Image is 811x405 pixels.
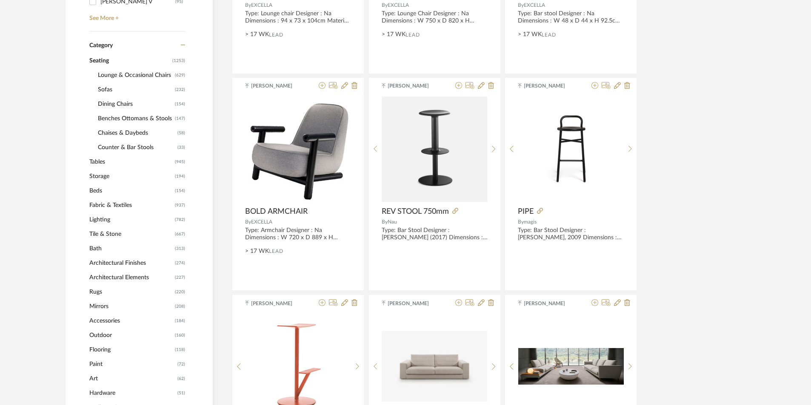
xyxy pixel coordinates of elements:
[527,96,615,202] img: PIPE
[388,219,397,224] span: Nau
[175,242,185,255] span: (313)
[89,184,173,198] span: Beds
[382,331,487,402] img: HARU SOFA
[177,386,185,400] span: (51)
[172,54,185,68] span: (1253)
[524,82,577,90] span: [PERSON_NAME]
[89,212,173,227] span: Lighting
[175,112,185,125] span: (147)
[89,42,113,49] span: Category
[175,198,185,212] span: (937)
[405,32,420,38] span: Lead
[245,30,269,39] span: > 17 WK
[89,54,170,68] span: Seating
[518,30,542,39] span: > 17 WK
[175,271,185,284] span: (227)
[89,299,173,314] span: Mirrors
[98,126,175,140] span: Chaises & Daybeds
[524,300,577,307] span: [PERSON_NAME]
[175,314,185,328] span: (184)
[269,32,283,38] span: Lead
[524,3,545,8] span: EXCELLA
[245,10,351,25] div: Type: Lounge chair Designer : Na Dimensions : 94 x 73 x 104cm Material & Finish : wood, fabric up...
[177,372,185,385] span: (62)
[89,371,175,386] span: Art
[518,227,624,241] div: Type: Bar Stool Designer : [PERSON_NAME], 2009 Dimensions : W 46 x D 47 x H 94cm/ SH 77cm = Weigh...
[382,30,405,39] span: > 17 WK
[175,343,185,357] span: (118)
[175,300,185,313] span: (208)
[89,314,173,328] span: Accessories
[177,357,185,371] span: (72)
[89,241,173,256] span: Bath
[98,111,173,126] span: Benches Ottomans & Stools
[245,227,351,241] div: Type: Armchair Designer : Na Dimensions : W 720 x D 889 x H 810/SH 420mm Material & Finish : Ash ...
[89,155,173,169] span: Tables
[175,68,185,82] span: (629)
[245,247,269,256] span: > 17 WK
[87,8,185,22] a: See More +
[518,3,524,8] span: By
[382,227,488,241] div: Type: Bar Stool Designer : [PERSON_NAME] (2017) Dimensions : 35dia x 75H cm. (Height Adjust 600- ...
[388,82,441,90] span: [PERSON_NAME]
[175,83,185,96] span: (232)
[542,32,556,38] span: Lead
[89,169,173,184] span: Storage
[175,256,185,270] span: (274)
[98,82,173,97] span: Sofas
[518,219,524,224] span: By
[245,207,308,216] span: BOLD ARMCHAIR
[98,68,173,82] span: Lounge & Occasional Chairs
[524,219,537,224] span: magis
[89,256,173,270] span: Architectural Finishes
[382,96,487,202] img: REV STOOL 750mm
[382,10,488,25] div: Type: Lounge Chair Designer : Na Dimensions : W 750 x D 820 x H 800mm Material & Finish : Chrome ...
[246,96,351,202] img: BOLD ARMCHAIR
[89,270,173,285] span: Architectural Elements
[98,140,175,155] span: Counter & Bar Stools
[89,328,173,343] span: Outdoor
[89,227,173,241] span: Tile & Stone
[175,97,185,111] span: (154)
[89,343,173,357] span: Flooring
[518,207,534,216] span: PIPE
[245,219,251,224] span: By
[175,155,185,169] span: (945)
[175,213,185,227] span: (782)
[388,3,409,8] span: EXCELLA
[245,3,251,8] span: By
[251,3,272,8] span: EXCELLA
[89,285,173,299] span: Rugs
[175,227,185,241] span: (667)
[89,198,173,212] span: Fabric & Textiles
[177,141,185,154] span: (33)
[175,329,185,342] span: (160)
[251,82,305,90] span: [PERSON_NAME]
[251,219,272,224] span: EXCELLA
[175,170,185,183] span: (194)
[177,126,185,140] span: (58)
[518,348,624,384] img: SLIM
[518,10,624,25] div: Type: Bar stool Designer : Na Dimensions : W 48 x D 44 x H 92.5cm Material & Finish : Steel, fabr...
[175,184,185,198] span: (154)
[89,357,175,371] span: Paint
[382,207,449,216] span: REV STOOL 750mm
[382,219,388,224] span: By
[175,285,185,299] span: (220)
[388,300,441,307] span: [PERSON_NAME]
[98,97,173,111] span: Dining Chairs
[382,3,388,8] span: By
[251,300,305,307] span: [PERSON_NAME]
[269,248,283,254] span: Lead
[89,386,175,400] span: Hardware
